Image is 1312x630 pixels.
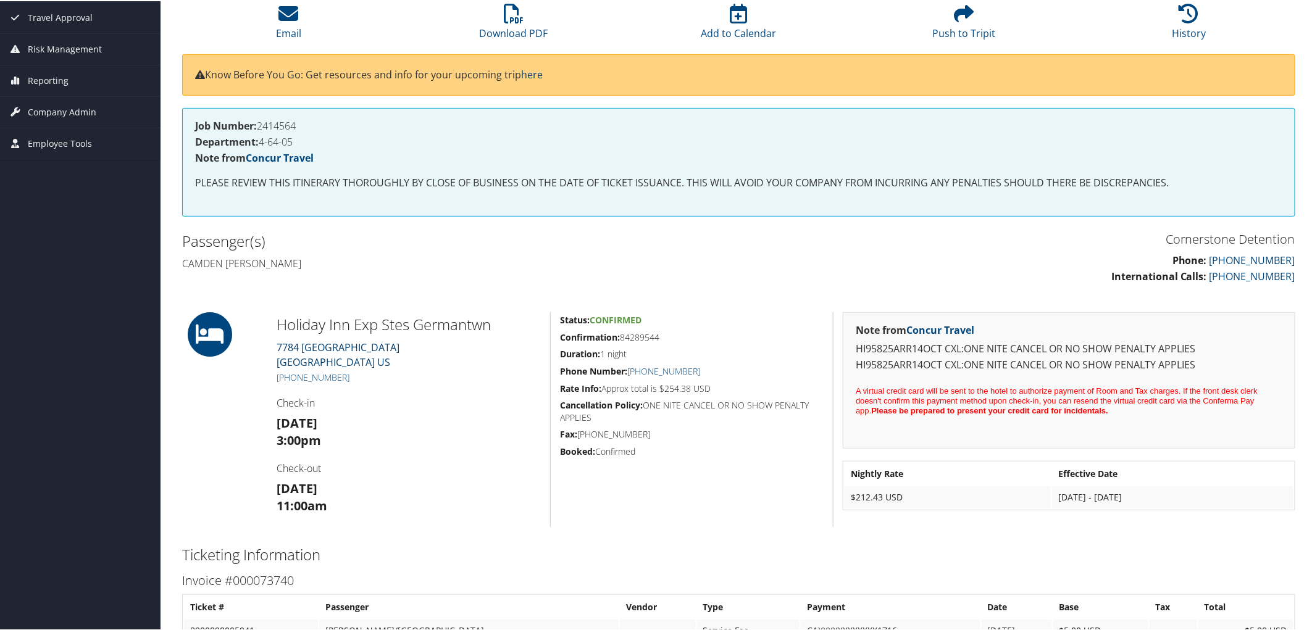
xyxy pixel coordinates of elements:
strong: Note from [195,150,314,164]
strong: 11:00am [277,496,327,513]
p: Know Before You Go: Get resources and info for your upcoming trip [195,66,1282,82]
strong: Confirmation: [560,330,620,342]
a: Download PDF [479,9,548,39]
h4: Check-in [277,395,541,408]
a: Concur Travel [246,150,314,164]
a: Add to Calendar [701,9,776,39]
h4: Camden [PERSON_NAME] [182,255,730,269]
span: Reporting [28,64,69,95]
strong: Note from [856,322,974,336]
p: HI95825ARR14OCT CXL:ONE NITE CANCEL OR NO SHOW PENALTY APPLIES HI95825ARR14OCT CXL:ONE NITE CANCE... [856,340,1282,371]
th: Payment [801,595,980,617]
strong: International Calls: [1111,268,1207,282]
strong: Phone: [1172,252,1207,266]
strong: Status: [560,313,590,325]
h5: 1 night [560,347,824,359]
span: Risk Management [28,33,102,64]
th: Nightly Rate [845,462,1051,484]
th: Date [982,595,1052,617]
strong: Fax: [560,427,577,439]
h2: Ticketing Information [182,543,1295,564]
h5: Confirmed [560,444,824,457]
th: Tax [1150,595,1197,617]
h5: [PHONE_NUMBER] [560,427,824,439]
th: Type [697,595,800,617]
span: Employee Tools [28,127,92,158]
a: here [521,67,543,80]
h2: Holiday Inn Exp Stes Germantwn [277,313,541,334]
th: Ticket # [184,595,318,617]
a: [PHONE_NUMBER] [277,370,349,382]
strong: Booked: [560,444,595,456]
h3: Invoice #000073740 [182,571,1295,588]
h3: Cornerstone Detention [748,230,1296,247]
th: Passenger [319,595,619,617]
a: Push to Tripit [932,9,995,39]
a: History [1172,9,1206,39]
th: Vendor [620,595,696,617]
h5: Approx total is $254.38 USD [560,381,824,394]
h5: ONE NITE CANCEL OR NO SHOW PENALTY APPLIES [560,398,824,422]
a: 7784 [GEOGRAPHIC_DATA][GEOGRAPHIC_DATA] US [277,339,399,368]
p: PLEASE REVIEW THIS ITINERARY THOROUGHLY BY CLOSE OF BUSINESS ON THE DATE OF TICKET ISSUANCE. THIS... [195,174,1282,190]
a: [PHONE_NUMBER] [1210,252,1295,266]
a: Concur Travel [906,322,974,336]
td: $212.43 USD [845,485,1051,507]
strong: Phone Number: [560,364,627,376]
strong: Rate Info: [560,381,601,393]
span: Company Admin [28,96,96,126]
th: Base [1053,595,1148,617]
strong: Cancellation Policy: [560,398,643,410]
strong: Job Number: [195,118,257,131]
th: Effective Date [1052,462,1293,484]
h4: 4-64-05 [195,136,1282,146]
h5: 84289544 [560,330,824,342]
span: Travel Approval [28,1,93,32]
h4: 2414564 [195,120,1282,130]
strong: Duration: [560,347,600,359]
td: [DATE] - [DATE] [1052,485,1293,507]
h4: Check-out [277,460,541,474]
span: Confirmed [590,313,641,325]
th: Total [1198,595,1293,617]
a: [PHONE_NUMBER] [627,364,700,376]
strong: Please be prepared to present your credit card for incidentals. [872,405,1109,414]
strong: Department: [195,134,259,147]
strong: [DATE] [277,479,317,495]
a: [PHONE_NUMBER] [1210,268,1295,282]
a: Email [276,9,301,39]
strong: [DATE] [277,413,317,430]
strong: 3:00pm [277,431,321,447]
h2: Passenger(s) [182,230,730,251]
span: A virtual credit card will be sent to the hotel to authorize payment of Room and Tax charges. If ... [856,385,1258,414]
